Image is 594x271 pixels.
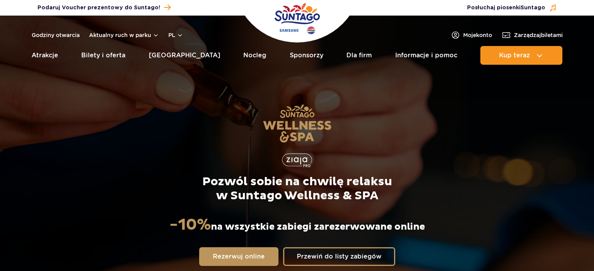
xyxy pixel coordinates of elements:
[169,175,425,203] p: Pozwól sobie na chwilę relaksu w Suntago Wellness & SPA
[169,215,425,235] p: na wszystkie zabiegi zarezerwowane online
[395,46,457,65] a: Informacje i pomoc
[32,31,80,39] a: Godziny otwarcia
[169,215,211,235] strong: -10%
[243,46,266,65] a: Nocleg
[32,46,58,65] a: Atrakcje
[501,30,563,40] a: Zarządzajbiletami
[283,247,395,266] a: Przewiń do listy zabiegów
[168,31,183,39] button: pl
[451,30,492,40] a: Mojekonto
[81,46,125,65] a: Bilety i oferta
[499,52,530,59] span: Kup teraz
[467,4,557,12] button: Posłuchaj piosenkiSuntago
[297,253,382,260] span: Przewiń do listy zabiegów
[467,4,545,12] span: Posłuchaj piosenki
[199,247,278,266] a: Rezerwuj online
[37,4,160,12] span: Podaruj Voucher prezentowy do Suntago!
[346,46,372,65] a: Dla firm
[480,46,562,65] button: Kup teraz
[521,5,545,11] span: Suntago
[514,31,563,39] span: Zarządzaj biletami
[213,253,265,260] span: Rezerwuj online
[463,31,492,39] span: Moje konto
[263,104,332,143] img: Suntago Wellness & SPA
[89,32,159,38] button: Aktualny ruch w parku
[290,46,323,65] a: Sponsorzy
[37,2,171,13] a: Podaruj Voucher prezentowy do Suntago!
[149,46,220,65] a: [GEOGRAPHIC_DATA]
